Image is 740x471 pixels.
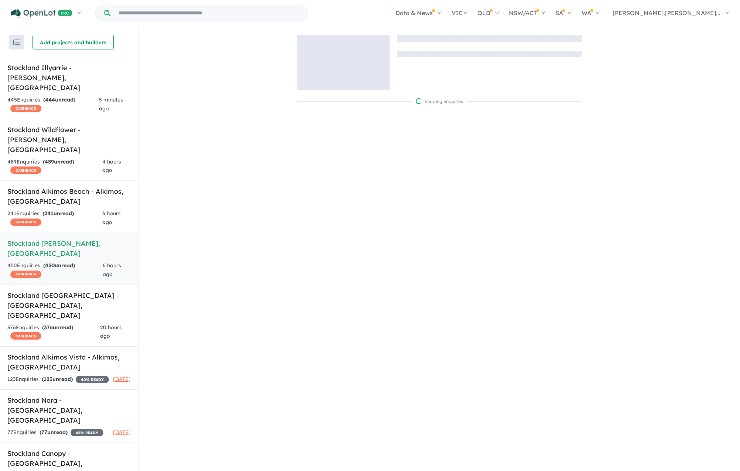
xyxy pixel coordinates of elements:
strong: ( unread) [42,324,73,331]
h5: Stockland [PERSON_NAME] , [GEOGRAPHIC_DATA] [7,238,131,258]
span: 444 [45,96,55,103]
span: CASHBACK [10,105,41,112]
button: Add projects and builders [32,35,114,49]
h5: Stockland Alkimos Beach - Alkimos , [GEOGRAPHIC_DATA] [7,186,131,206]
span: CASHBACK [10,332,41,340]
strong: ( unread) [43,262,75,269]
h5: Stockland Alkimos Vista - Alkimos , [GEOGRAPHIC_DATA] [7,352,131,372]
span: 4 hours ago [102,158,121,174]
span: 6 hours ago [102,210,121,226]
span: 45 % READY [71,429,103,436]
span: [PERSON_NAME].[PERSON_NAME]... [613,9,720,17]
strong: ( unread) [43,96,75,103]
strong: ( unread) [42,210,74,217]
span: 123 [44,376,52,382]
span: CASHBACK [10,271,41,278]
h5: Stockland Illyarrie - [PERSON_NAME] , [GEOGRAPHIC_DATA] [7,63,131,93]
img: Openlot PRO Logo White [11,9,72,18]
strong: ( unread) [42,376,73,382]
span: 40 % READY [76,376,109,383]
span: 6 hours ago [103,262,121,278]
div: 489 Enquir ies [7,158,102,175]
div: 77 Enquir ies [7,428,103,437]
span: CASHBACK [10,166,41,174]
span: [DATE] [113,376,131,382]
span: 450 [45,262,55,269]
div: 241 Enquir ies [7,209,102,227]
div: Loading enquiries [416,98,463,105]
span: 20 hours ago [100,324,122,340]
h5: Stockland Wildflower - [PERSON_NAME] , [GEOGRAPHIC_DATA] [7,125,131,155]
span: 5 minutes ago [99,96,123,112]
span: 376 [44,324,53,331]
div: 445 Enquir ies [7,96,99,113]
div: 376 Enquir ies [7,323,100,341]
strong: ( unread) [40,429,68,436]
span: 77 [41,429,47,436]
h5: Stockland Nara - [GEOGRAPHIC_DATA] , [GEOGRAPHIC_DATA] [7,395,131,425]
span: CASHBACK [10,219,41,226]
div: 123 Enquir ies [7,375,109,384]
span: [DATE] [113,429,131,436]
div: 450 Enquir ies [7,261,103,279]
h5: Stockland [GEOGRAPHIC_DATA] - [GEOGRAPHIC_DATA] , [GEOGRAPHIC_DATA] [7,290,131,320]
span: 241 [44,210,54,217]
img: sort.svg [13,39,20,45]
span: 489 [45,158,54,165]
strong: ( unread) [43,158,74,165]
input: Try estate name, suburb, builder or developer [112,5,306,21]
